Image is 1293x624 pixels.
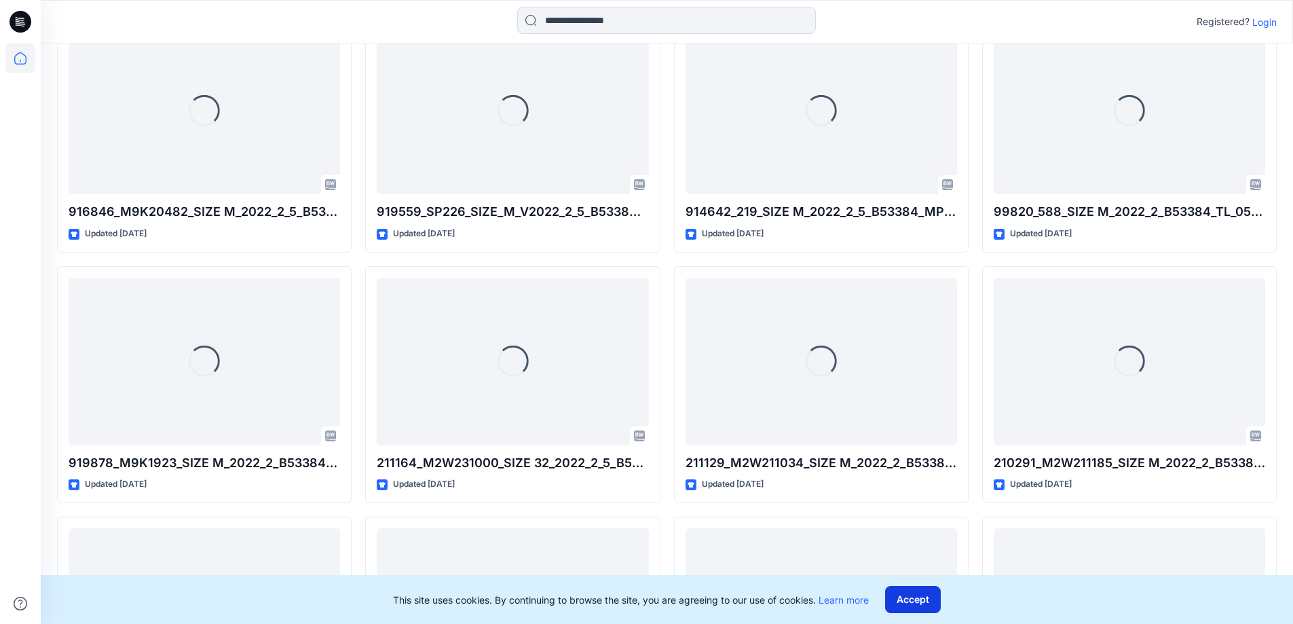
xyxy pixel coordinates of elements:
p: Updated [DATE] [702,227,764,241]
p: Updated [DATE] [393,227,455,241]
p: Updated [DATE] [702,477,764,492]
p: 99820_588_SIZE M_2022_2_B53384_TL_05_21_25 [994,202,1265,221]
p: Registered? [1197,14,1250,30]
p: Updated [DATE] [85,477,147,492]
p: 210291_M2W211185_SIZE M_2022_2_B53384_HA_03_06_25 [994,454,1265,473]
p: Updated [DATE] [85,227,147,241]
button: Accept [885,586,941,613]
p: Updated [DATE] [1010,477,1072,492]
p: Updated [DATE] [393,477,455,492]
p: 211129_M2W211034_SIZE M_2022_2_B53384_HA_03_10_25 [686,454,957,473]
p: 211164_M2W231000_SIZE 32_2022_2_5_B53384_MP_03_13_2025 [377,454,648,473]
a: Learn more [819,594,869,606]
p: 919878_M9K1923_SIZE M_2022_2_B53384_TL_05_20_25 [69,454,340,473]
p: 916846_M9K20482_SIZE M_2022_2_5_B53384_MP_05_22_2025 [69,202,340,221]
p: This site uses cookies. By continuing to browse the site, you are agreeing to our use of cookies. [393,593,869,607]
p: 919559_SP226_SIZE_M_V2022_2_5_B53384_HA_05_21_25 [377,202,648,221]
p: Login [1252,15,1277,29]
p: 914642_219_SIZE M_2022_2_5_B53384_MP_05_20_2025 [686,202,957,221]
p: Updated [DATE] [1010,227,1072,241]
